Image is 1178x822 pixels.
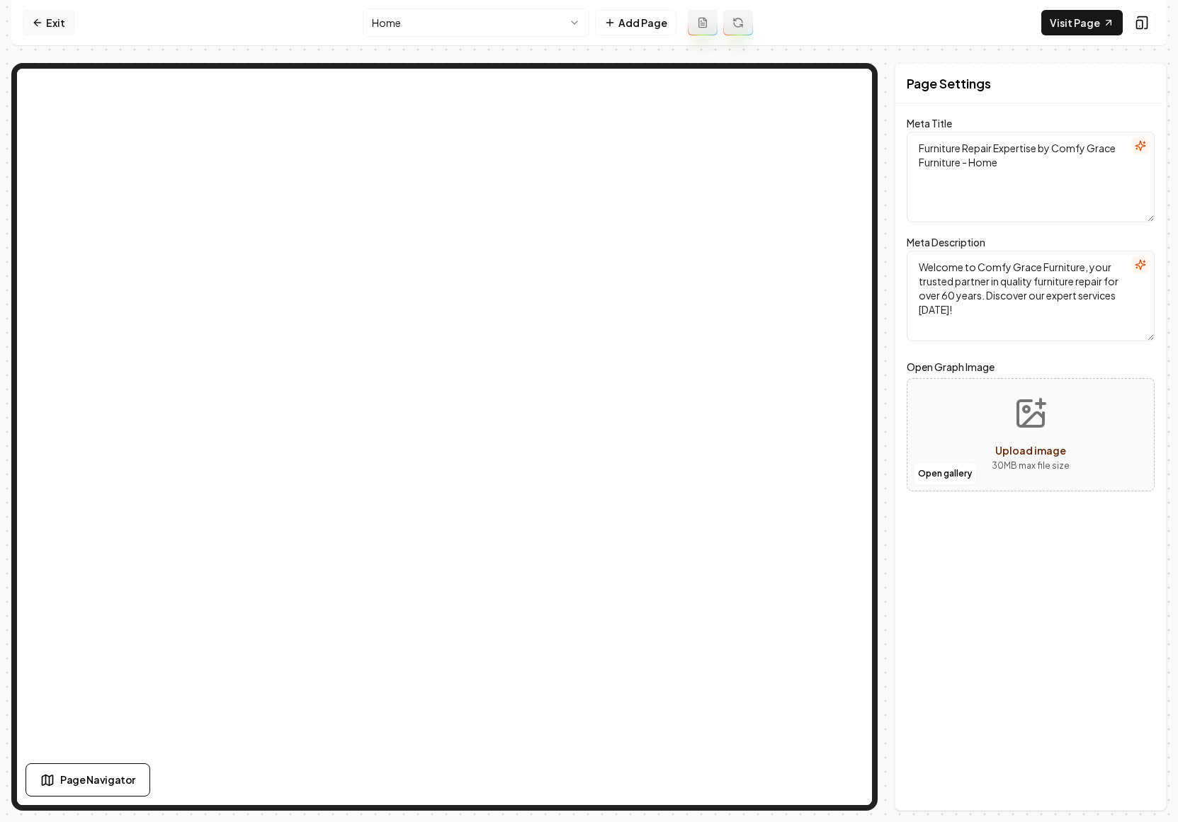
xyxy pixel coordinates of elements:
[907,236,985,249] label: Meta Description
[1041,10,1123,35] a: Visit Page
[913,462,977,485] button: Open gallery
[907,74,991,93] h2: Page Settings
[992,459,1070,473] p: 30 MB max file size
[26,763,150,797] button: Page Navigator
[907,358,1155,375] label: Open Graph Image
[595,10,676,35] button: Add Page
[60,772,135,787] span: Page Navigator
[995,444,1066,457] span: Upload image
[23,10,74,35] a: Exit
[688,10,718,35] button: Add admin page prompt
[723,10,753,35] button: Regenerate page
[980,385,1081,484] button: Upload image
[907,117,952,130] label: Meta Title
